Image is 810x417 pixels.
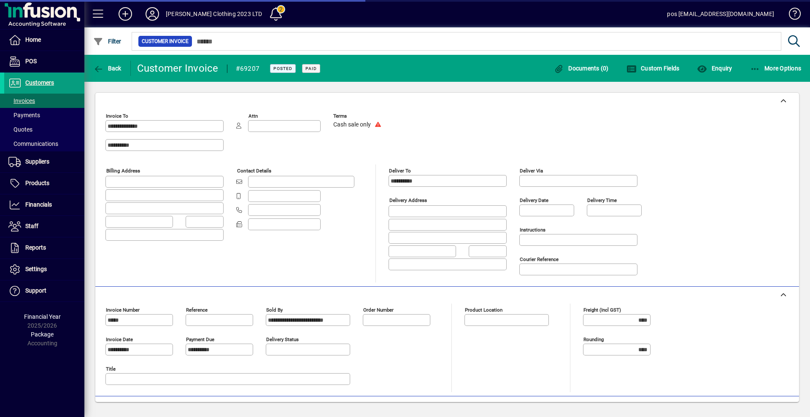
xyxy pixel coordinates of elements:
[8,126,32,133] span: Quotes
[520,227,545,233] mat-label: Instructions
[93,65,121,72] span: Back
[8,140,58,147] span: Communications
[783,2,799,29] a: Knowledge Base
[8,112,40,118] span: Payments
[186,336,214,342] mat-label: Payment due
[137,62,219,75] div: Customer Invoice
[25,180,49,186] span: Products
[106,113,128,119] mat-label: Invoice To
[25,223,38,229] span: Staff
[106,336,133,342] mat-label: Invoice date
[8,97,35,104] span: Invoices
[91,34,124,49] button: Filter
[25,266,47,272] span: Settings
[4,94,84,108] a: Invoices
[583,307,621,313] mat-label: Freight (incl GST)
[552,61,611,76] button: Documents (0)
[4,51,84,72] a: POS
[25,79,54,86] span: Customers
[25,201,52,208] span: Financials
[695,61,734,76] button: Enquiry
[139,6,166,22] button: Profile
[748,61,804,76] button: More Options
[626,65,680,72] span: Custom Fields
[236,62,260,75] div: #69207
[112,6,139,22] button: Add
[554,65,609,72] span: Documents (0)
[106,307,140,313] mat-label: Invoice number
[667,7,774,21] div: pos [EMAIL_ADDRESS][DOMAIN_NAME]
[4,259,84,280] a: Settings
[4,137,84,151] a: Communications
[106,366,116,372] mat-label: Title
[248,113,258,119] mat-label: Attn
[363,307,394,313] mat-label: Order number
[4,280,84,301] a: Support
[583,336,604,342] mat-label: Rounding
[333,121,371,128] span: Cash sale only
[697,65,732,72] span: Enquiry
[4,151,84,172] a: Suppliers
[520,256,559,262] mat-label: Courier Reference
[25,244,46,251] span: Reports
[24,313,61,320] span: Financial Year
[25,287,46,294] span: Support
[31,331,54,338] span: Package
[624,61,682,76] button: Custom Fields
[389,168,411,174] mat-label: Deliver To
[266,307,283,313] mat-label: Sold by
[750,65,802,72] span: More Options
[266,336,299,342] mat-label: Delivery status
[4,122,84,137] a: Quotes
[4,173,84,194] a: Products
[84,61,131,76] app-page-header-button: Back
[4,237,84,258] a: Reports
[25,158,49,165] span: Suppliers
[333,113,384,119] span: Terms
[186,307,208,313] mat-label: Reference
[465,307,502,313] mat-label: Product location
[305,66,317,71] span: Paid
[273,66,292,71] span: Posted
[25,36,41,43] span: Home
[142,37,189,46] span: Customer Invoice
[93,38,121,45] span: Filter
[520,168,543,174] mat-label: Deliver via
[25,58,37,65] span: POS
[4,30,84,51] a: Home
[4,216,84,237] a: Staff
[4,108,84,122] a: Payments
[166,7,262,21] div: [PERSON_NAME] Clothing 2023 LTD
[91,61,124,76] button: Back
[520,197,548,203] mat-label: Delivery date
[4,194,84,215] a: Financials
[587,197,617,203] mat-label: Delivery time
